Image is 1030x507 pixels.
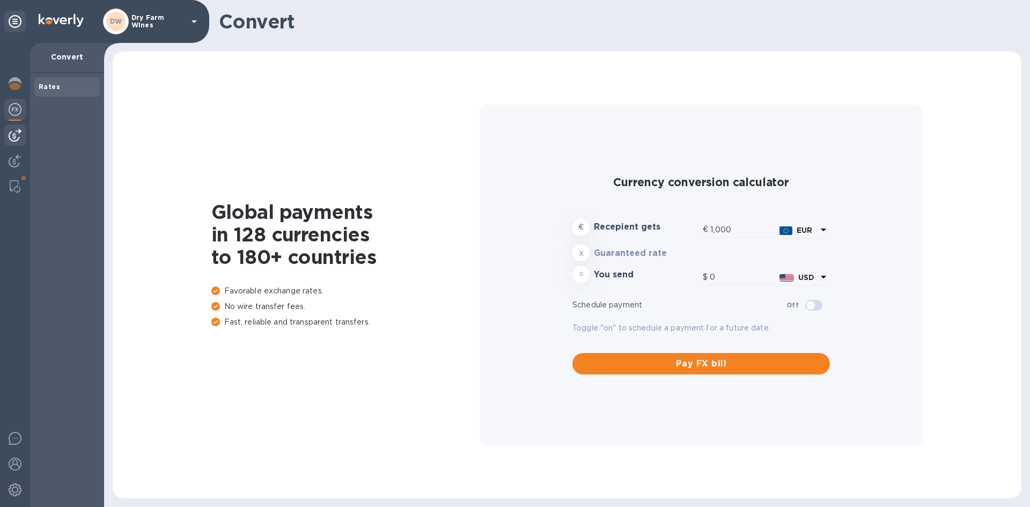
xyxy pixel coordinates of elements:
[39,83,60,91] b: Rates
[581,357,821,370] span: Pay FX bill
[710,222,775,238] input: Amount
[211,201,480,268] h1: Global payments in 128 currencies to 180+ countries
[798,273,814,282] b: USD
[594,248,698,259] h3: Guaranteed rate
[39,14,84,27] img: Logo
[39,52,95,62] p: Convert
[572,353,830,374] button: Pay FX bill
[578,223,584,231] strong: €
[110,17,122,25] b: DW
[594,222,698,232] h3: Recepient gets
[703,269,710,285] div: $
[572,244,590,261] div: x
[219,10,1013,33] h1: Convert
[572,299,786,311] p: Schedule payment
[786,301,799,309] b: Off
[4,11,26,32] div: Unpin categories
[9,103,21,116] img: Foreign exchange
[572,322,830,334] p: Toggle "on" to schedule a payment for a future date.
[797,226,812,234] b: EUR
[572,175,830,189] h2: Currency conversion calculator
[703,222,710,238] div: €
[211,301,480,312] p: No wire transfer fees.
[211,285,480,297] p: Favorable exchange rates.
[594,270,698,280] h3: You send
[779,274,794,282] img: USD
[211,317,480,328] p: Fast, reliable and transparent transfers.
[572,266,590,283] div: =
[710,269,775,285] input: Amount
[131,14,185,29] p: Dry Farm Wines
